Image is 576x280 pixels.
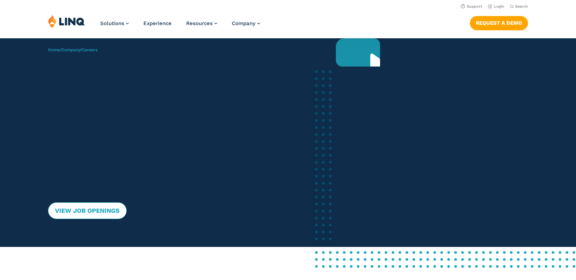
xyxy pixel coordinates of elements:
[336,38,380,67] div: Play
[232,20,255,26] span: Company
[143,20,172,26] a: Experience
[48,47,97,52] span: / /
[62,47,80,52] a: Company
[232,20,260,26] a: Company
[488,4,504,9] a: Login
[510,4,528,9] button: Open Search Bar
[470,15,528,30] nav: Button Navigation
[186,20,217,26] a: Resources
[100,20,124,26] span: Solutions
[48,61,275,69] h1: Careers at LINQ
[48,79,275,100] h2: Join our Team
[100,15,260,38] nav: Primary Navigation
[48,202,127,219] a: View Job Openings
[82,47,97,52] span: Careers
[470,16,528,30] a: Request a Demo
[48,15,85,28] img: LINQ | K‑12 Software
[186,20,213,26] span: Resources
[461,4,482,9] a: Support
[515,4,528,9] span: Search
[48,112,275,120] p: Shape the future of K-12
[48,47,60,52] a: Home
[48,131,275,183] p: LINQ modernizes K-12 school operations with best-in-class, cloud-based software solutions built t...
[100,20,129,26] a: Solutions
